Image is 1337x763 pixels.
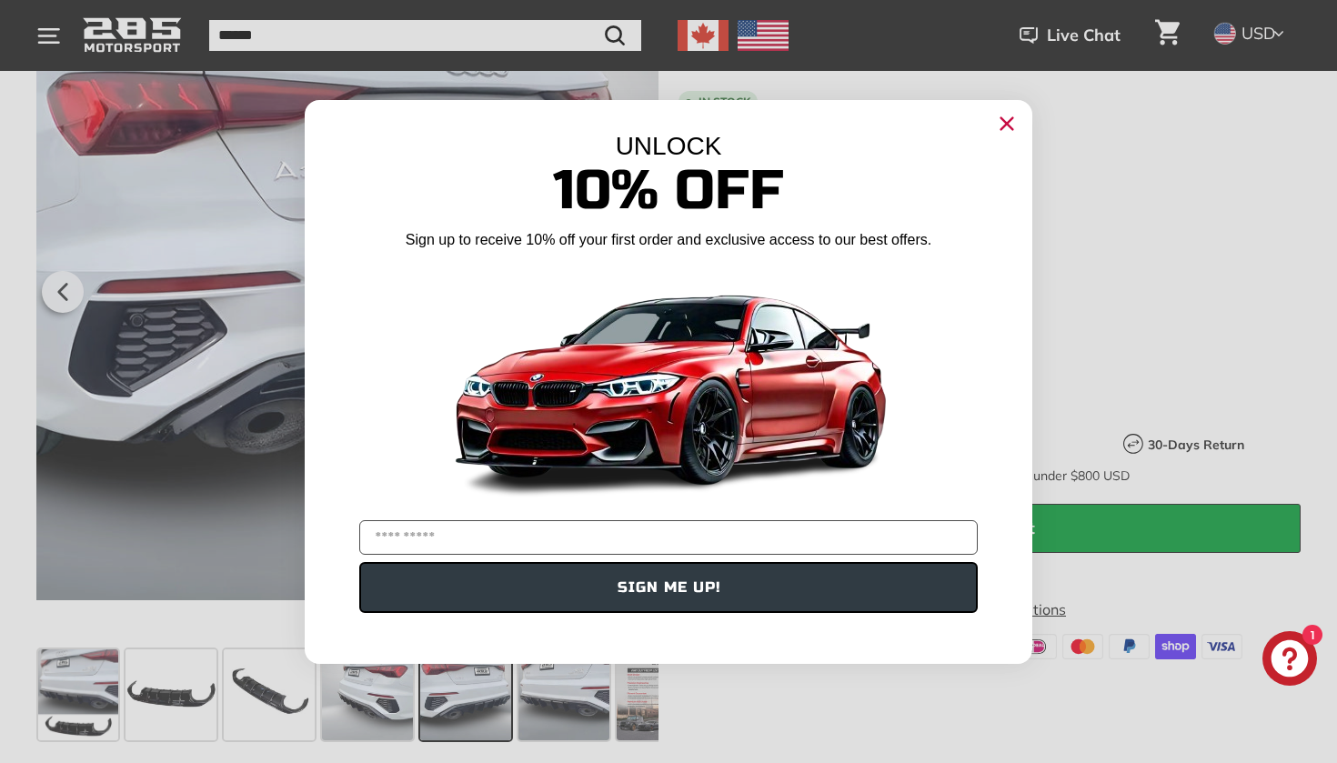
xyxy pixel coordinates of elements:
span: Sign up to receive 10% off your first order and exclusive access to our best offers. [406,232,931,247]
input: YOUR EMAIL [359,520,978,555]
inbox-online-store-chat: Shopify online store chat [1257,631,1322,690]
span: UNLOCK [616,132,722,160]
button: Close dialog [992,109,1021,138]
button: SIGN ME UP! [359,562,978,613]
img: Banner showing BMW 4 Series Body kit [441,257,896,513]
span: 10% Off [553,157,784,224]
